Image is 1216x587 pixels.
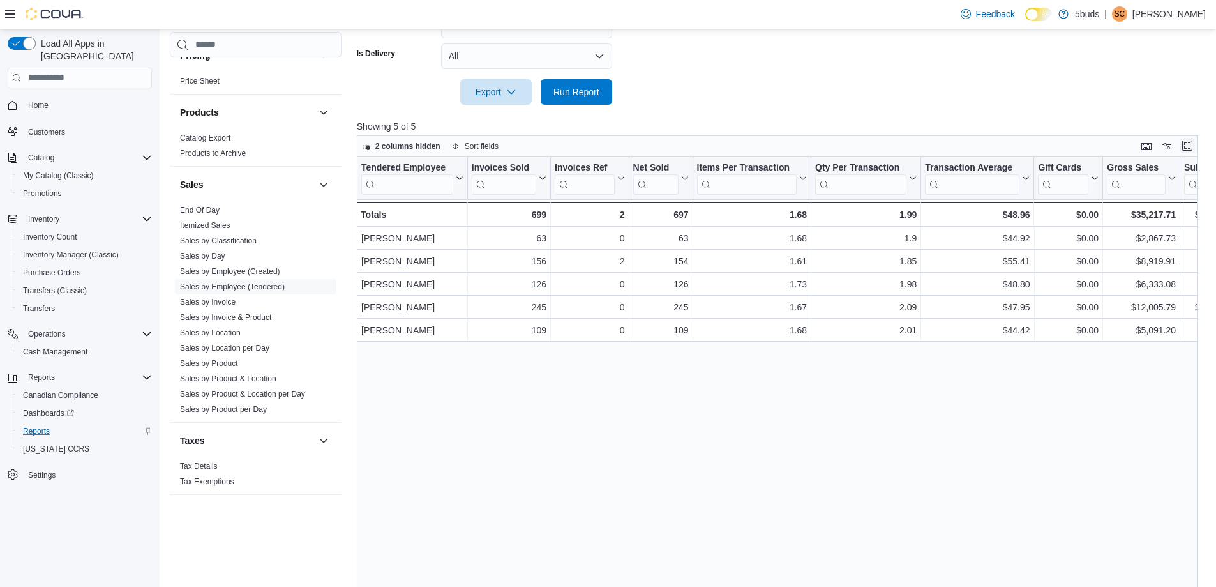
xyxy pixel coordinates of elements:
div: Transaction Average [925,162,1019,195]
span: Inventory Manager (Classic) [23,250,119,260]
a: Catalog Export [180,133,230,142]
div: 0 [555,300,624,315]
div: 156 [472,254,546,269]
div: $0.00 [1038,277,1099,292]
a: Promotions [18,186,67,201]
span: Sales by Invoice [180,297,236,307]
div: 245 [472,300,546,315]
a: Sales by Location per Day [180,344,269,353]
a: Settings [23,468,61,483]
span: Dark Mode [1025,21,1026,22]
span: Inventory Manager (Classic) [18,247,152,263]
span: Transfers (Classic) [18,283,152,298]
div: 699 [472,207,546,222]
div: 245 [633,300,688,315]
a: Sales by Location [180,328,241,337]
span: Dashboards [23,408,74,418]
a: Price Sheet [180,77,220,86]
div: 0 [555,231,624,246]
button: Reports [23,370,60,385]
span: Sales by Employee (Tendered) [180,282,285,292]
a: Sales by Invoice & Product [180,313,271,322]
div: [PERSON_NAME] [361,277,463,292]
span: Dashboards [18,406,152,421]
div: $47.95 [925,300,1030,315]
div: 1.85 [815,254,917,269]
span: Reports [23,370,152,385]
button: Inventory Count [13,228,157,246]
button: Pricing [316,48,331,63]
input: Dark Mode [1025,8,1052,21]
div: $0.00 [1038,207,1099,222]
button: Items Per Transaction [696,162,807,195]
div: [PERSON_NAME] [361,323,463,338]
button: Gross Sales [1107,162,1176,195]
span: Cash Management [23,347,87,357]
a: Customers [23,125,70,140]
h3: Taxes [180,434,205,447]
span: Sales by Invoice & Product [180,312,271,323]
button: Catalog [3,149,157,167]
img: Cova [26,8,83,20]
div: [PERSON_NAME] [361,254,463,269]
div: $0.00 [1038,231,1099,246]
span: My Catalog (Classic) [23,171,94,181]
div: 1.98 [815,277,917,292]
button: Invoices Sold [472,162,546,195]
div: Gift Cards [1038,162,1088,174]
span: 2 columns hidden [375,141,440,151]
button: Purchase Orders [13,264,157,282]
button: Inventory [23,211,64,227]
button: Sort fields [447,139,504,154]
div: 2.09 [815,300,917,315]
span: Sales by Day [180,251,225,261]
button: Products [180,106,313,119]
span: Canadian Compliance [18,388,152,403]
button: Sales [316,177,331,192]
div: $44.42 [925,323,1030,338]
a: Tax Exemptions [180,477,234,486]
span: Products to Archive [180,148,246,158]
button: Sales [180,178,313,191]
div: Net Sold [633,162,678,174]
a: Sales by Employee (Created) [180,267,280,276]
span: Sales by Location per Day [180,343,269,353]
span: Promotions [23,188,62,199]
span: Catalog [23,150,152,165]
div: 1.61 [696,254,807,269]
span: Customers [28,127,65,137]
button: Run Report [541,79,612,105]
nav: Complex example [8,91,152,517]
button: Canadian Compliance [13,386,157,404]
span: Home [23,97,152,113]
button: Operations [23,326,71,342]
div: 0 [555,323,624,338]
span: Transfers [23,303,55,314]
span: Operations [23,326,152,342]
span: End Of Day [180,205,220,215]
button: All [441,43,612,69]
div: 2 [555,207,624,222]
label: Is Delivery [357,49,395,59]
button: Promotions [13,185,157,202]
div: 1.68 [696,231,807,246]
div: [PERSON_NAME] [361,231,463,246]
div: 1.68 [696,207,807,222]
button: Net Sold [633,162,688,195]
div: [PERSON_NAME] [361,300,463,315]
span: Purchase Orders [23,268,81,278]
a: Sales by Invoice [180,298,236,307]
div: $0.00 [1038,254,1099,269]
h3: Sales [180,178,204,191]
div: Invoices Ref [555,162,614,195]
button: Home [3,96,157,114]
div: Invoices Sold [472,162,536,195]
span: Reports [28,372,55,383]
a: Reports [18,423,55,439]
button: Tendered Employee [361,162,463,195]
a: Itemized Sales [180,221,230,230]
a: Products to Archive [180,149,246,158]
span: Sales by Classification [180,236,257,246]
span: Washington CCRS [18,441,152,457]
div: 2.01 [815,323,917,338]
